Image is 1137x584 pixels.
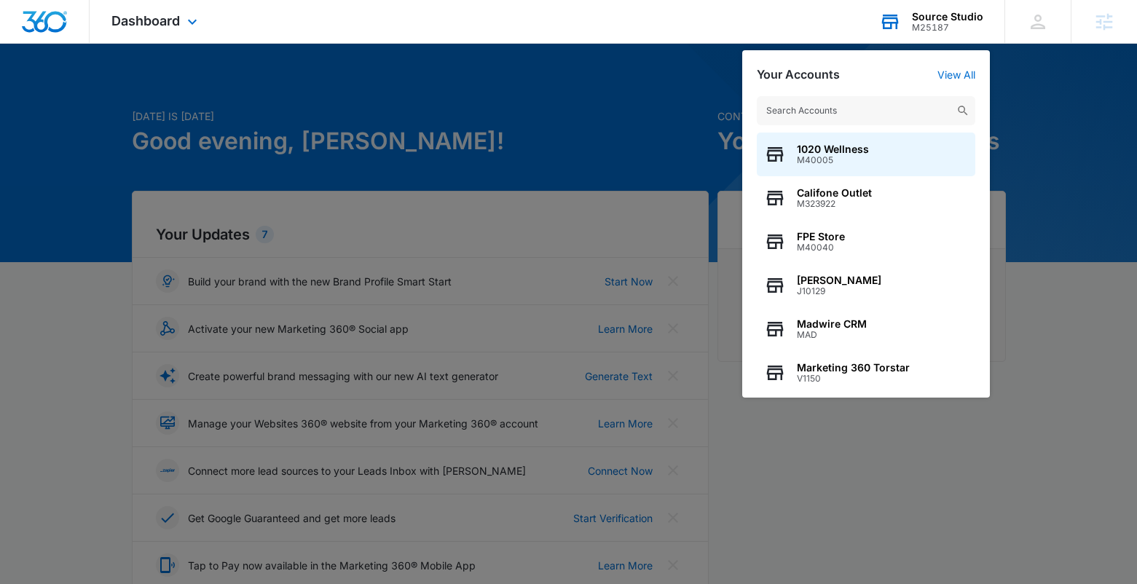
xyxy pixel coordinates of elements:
span: [PERSON_NAME] [797,275,881,286]
span: M40040 [797,242,845,253]
div: account id [912,23,983,33]
span: M323922 [797,199,872,209]
span: FPE Store [797,231,845,242]
span: Califone Outlet [797,187,872,199]
span: Dashboard [111,13,180,28]
span: MAD [797,330,867,340]
span: 1020 Wellness [797,143,869,155]
button: 1020 WellnessM40005 [757,133,975,176]
h2: Your Accounts [757,68,840,82]
button: [PERSON_NAME]J10129 [757,264,975,307]
span: V1150 [797,374,910,384]
a: View All [937,68,975,81]
button: FPE StoreM40040 [757,220,975,264]
span: Marketing 360 Torstar [797,362,910,374]
span: J10129 [797,286,881,296]
button: Califone OutletM323922 [757,176,975,220]
span: Madwire CRM [797,318,867,330]
button: Marketing 360 TorstarV1150 [757,351,975,395]
input: Search Accounts [757,96,975,125]
button: Madwire CRMMAD [757,307,975,351]
span: M40005 [797,155,869,165]
div: account name [912,11,983,23]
